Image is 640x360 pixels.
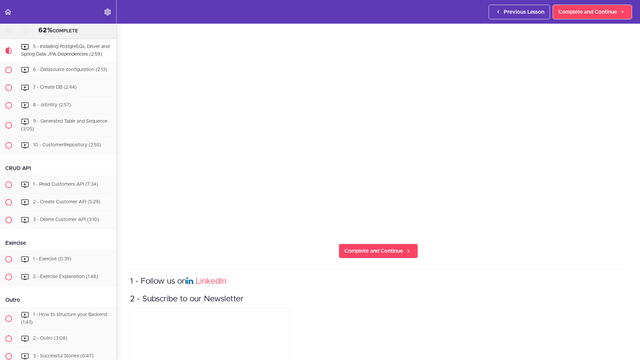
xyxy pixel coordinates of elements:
svg: Settings Menu [104,8,112,16]
h3: 2 - Subscribe to our Newsletter [130,294,627,305]
svg: Back to course curriculum [4,8,12,16]
span: 2 - Exercise Explanation (1:48) [33,274,98,279]
span: 2 - Create Customer API (5:29) [33,200,100,204]
span: 3 - Successful Stories (6:47) [33,354,93,358]
div: COMPLETE [8,26,108,35]
span: 10 - CustomerRepository (2:55) [33,143,101,147]
span: 5 - Installing PostgreSQL Driver and Spring Data JPA Dependencies (2:59) [21,44,109,57]
span: 3 - Delete Customer API (3:10) [33,217,99,222]
span: 62% [38,27,53,34]
h3: 1 - Follow us on [130,276,627,287]
span: 7 - Create DB (2:44) [33,85,77,90]
a: Complete and Continue [553,5,632,19]
span: Previous Lesson [504,8,544,16]
a: LinkedIn [196,277,226,285]
a: Previous Lesson [489,5,550,19]
span: 1 - Read Customers API (7:34) [33,182,98,187]
span: Complete and Continue [558,8,617,16]
span: 1 - Exercise (0:39) [33,257,71,261]
span: 6 - Datasource configuration (2:13) [33,68,107,72]
span: 8 - @Entity (2:57) [33,103,71,108]
span: 1 - How to structure your Backend (1:43) [21,312,107,325]
span: 9 - Generated Table and Sequence (3:05) [21,119,107,132]
span: 2 - Outro (3:08) [33,336,67,341]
